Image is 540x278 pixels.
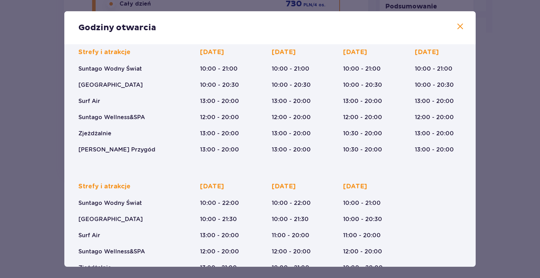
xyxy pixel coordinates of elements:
p: 10:30 - 20:00 [343,130,382,137]
p: [GEOGRAPHIC_DATA] [78,81,143,89]
p: 13:00 - 20:00 [415,130,454,137]
p: 10:00 - 22:00 [200,199,239,207]
p: [DATE] [200,48,224,57]
p: 11:00 - 20:00 [343,232,381,239]
p: 12:00 - 20:00 [272,114,311,121]
p: 13:00 - 20:00 [200,146,239,154]
p: 12:00 - 20:00 [200,248,239,256]
p: 13:00 - 20:00 [415,97,454,105]
p: 12:00 - 20:00 [343,248,382,256]
p: 12:00 - 20:00 [200,114,239,121]
p: [GEOGRAPHIC_DATA] [78,215,143,223]
p: 10:00 - 21:30 [200,215,237,223]
p: 10:00 - 20:30 [343,81,382,89]
p: [DATE] [200,182,224,191]
p: Suntago Wodny Świat [78,65,142,73]
p: [DATE] [415,48,439,57]
p: 13:00 - 20:00 [272,146,311,154]
p: 10:00 - 22:00 [272,199,311,207]
p: Surf Air [78,232,100,239]
p: [DATE] [343,48,367,57]
p: Zjeżdżalnie [78,130,111,137]
p: [PERSON_NAME] Przygód [78,146,155,154]
p: 10:00 - 21:00 [415,65,452,73]
p: [DATE] [343,182,367,191]
p: 12:00 - 20:00 [272,248,311,256]
p: 13:00 - 20:00 [272,97,311,105]
p: Godziny otwarcia [78,22,156,33]
p: 13:00 - 20:00 [200,130,239,137]
p: 12:00 - 20:00 [343,114,382,121]
p: [DATE] [272,48,296,57]
p: 13:00 - 20:00 [200,97,239,105]
p: Zjeżdżalnie [78,264,111,272]
p: 10:00 - 21:00 [200,65,238,73]
p: Strefy i atrakcje [78,48,130,57]
p: 10:00 - 20:30 [200,81,239,89]
p: Suntago Wellness&SPA [78,114,145,121]
p: 13:00 - 20:00 [200,232,239,239]
p: 13:00 - 20:00 [343,97,382,105]
p: 10:00 - 20:30 [272,81,311,89]
p: 10:00 - 21:00 [272,65,309,73]
p: [DATE] [272,182,296,191]
p: Suntago Wellness&SPA [78,248,145,256]
p: 13:00 - 20:00 [415,146,454,154]
p: 10:00 - 21:00 [272,264,309,272]
p: 10:00 - 21:00 [343,65,381,73]
p: 13:00 - 21:00 [200,264,237,272]
p: Suntago Wodny Świat [78,199,142,207]
p: 13:00 - 20:00 [272,130,311,137]
p: 11:00 - 20:00 [272,232,309,239]
p: Strefy i atrakcje [78,182,130,191]
p: 12:00 - 20:00 [415,114,454,121]
p: 10:00 - 20:30 [343,215,382,223]
p: 10:00 - 21:30 [272,215,309,223]
p: 10:00 - 20:00 [343,264,383,272]
p: 10:30 - 20:00 [343,146,382,154]
p: 10:00 - 20:30 [415,81,454,89]
p: 10:00 - 21:00 [343,199,381,207]
p: Surf Air [78,97,100,105]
